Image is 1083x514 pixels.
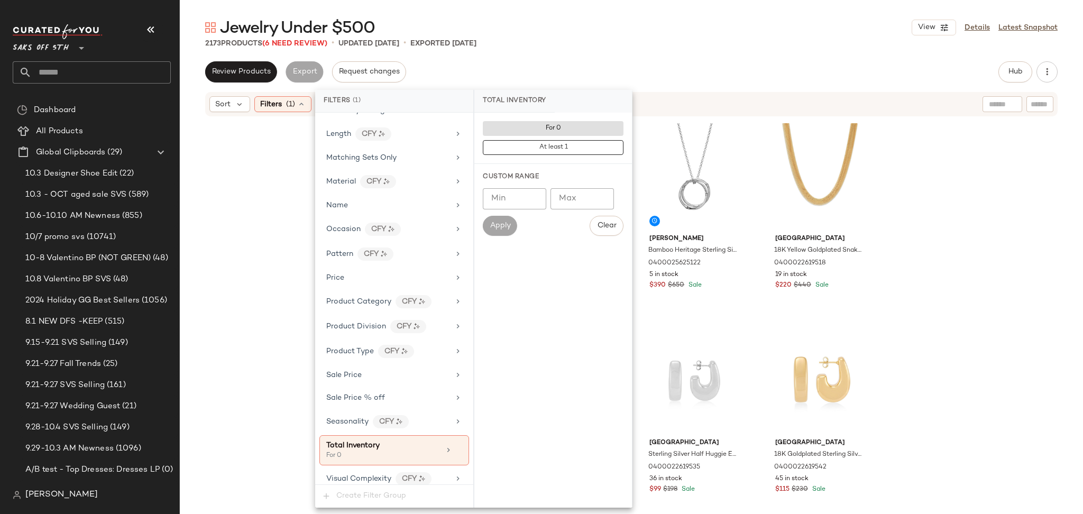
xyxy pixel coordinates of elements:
[396,418,402,425] img: ai.DGldD1NL.svg
[396,472,432,485] div: CFY
[205,61,277,82] button: Review Products
[686,282,702,289] span: Sale
[338,38,399,49] p: updated [DATE]
[205,38,327,49] div: Products
[483,140,623,155] button: At least 1
[326,394,385,402] span: Sale Price % off
[111,273,129,286] span: (48)
[36,146,105,159] span: Global Clipboards
[775,485,790,494] span: $115
[34,104,76,116] span: Dashboard
[998,22,1058,33] a: Latest Snapshot
[1008,68,1023,76] span: Hub
[101,358,118,370] span: (25)
[917,23,935,32] span: View
[25,231,85,243] span: 10/7 promo svs
[379,131,385,137] img: ai.DGldD1NL.svg
[25,464,160,476] span: A/B test - Top Dresses: Dresses LP
[794,281,811,290] span: $440
[680,486,695,493] span: Sale
[25,379,105,391] span: 9.21-9.27 SVS Selling
[85,231,116,243] span: (10741)
[775,474,809,484] span: 45 in stock
[539,144,568,151] span: At least 1
[326,323,386,331] span: Product Division
[315,90,473,113] div: Filters
[414,323,420,329] img: ai.DGldD1NL.svg
[326,475,391,483] span: Visual Complexity
[775,281,792,290] span: $220
[25,210,120,222] span: 10.6-10.10 AM Newness
[396,295,432,308] div: CFY
[365,223,401,236] div: CFY
[373,415,409,428] div: CFY
[649,270,678,280] span: 5 in stock
[792,485,808,494] span: $230
[326,274,344,282] span: Price
[117,168,134,180] span: (22)
[326,225,361,233] span: Occasion
[105,379,126,391] span: (161)
[810,486,825,493] span: Sale
[326,130,351,138] span: Length
[25,489,98,501] span: [PERSON_NAME]
[360,175,396,188] div: CFY
[649,281,666,290] span: $390
[326,347,374,355] span: Product Type
[668,281,684,290] span: $650
[998,61,1032,82] button: Hub
[912,20,956,35] button: View
[25,295,140,307] span: 2024 Holiday GG Best Sellers
[775,234,865,244] span: [GEOGRAPHIC_DATA]
[326,250,353,258] span: Pattern
[151,252,168,264] span: (48)
[381,251,387,257] img: ai.DGldD1NL.svg
[474,90,555,113] div: Total Inventory
[774,259,826,268] span: 0400022619518
[25,189,126,201] span: 10.3 - OCT aged sale SVS
[332,37,334,50] span: •
[114,443,141,455] span: (1096)
[120,400,136,412] span: (21)
[13,36,69,55] span: Saks OFF 5TH
[403,37,406,50] span: •
[357,247,393,261] div: CFY
[355,127,391,141] div: CFY
[120,210,142,222] span: (855)
[775,270,807,280] span: 19 in stock
[103,316,124,328] span: (515)
[220,18,375,39] span: Jewelry Under $500
[410,38,476,49] p: Exported [DATE]
[648,463,700,472] span: 0400022619535
[338,68,400,76] span: Request changes
[767,327,873,434] img: 0400022619542
[215,99,231,110] span: Sort
[419,298,425,305] img: ai.DGldD1NL.svg
[106,337,128,349] span: (149)
[390,320,426,333] div: CFY
[813,282,829,289] span: Sale
[401,348,408,354] img: ai.DGldD1NL.svg
[663,485,677,494] span: $198
[388,226,394,232] img: ai.DGldD1NL.svg
[326,371,362,379] span: Sale Price
[326,298,391,306] span: Product Category
[775,438,865,448] span: [GEOGRAPHIC_DATA]
[483,172,623,182] div: Custom Range
[648,450,738,460] span: Sterling Silver Half Huggie Earrings
[326,442,380,449] span: Total Inventory
[105,146,122,159] span: (29)
[767,123,873,230] img: 0400022619518
[774,450,864,460] span: 18K Goldplated Sterling Silver Chunky Hoop Earrings
[140,295,167,307] span: (1056)
[25,443,114,455] span: 9.29-10.3 AM Newness
[25,316,103,328] span: 8.1 NEW DFS -KEEP
[326,451,432,461] div: For 0
[545,125,561,132] span: For 0
[326,178,356,186] span: Material
[774,246,864,255] span: 18K Yellow Goldplated Snake Chain Necklace, 6.3mm
[25,358,101,370] span: 9.21-9.27 Fall Trends
[260,99,282,110] span: Filters
[648,246,738,255] span: Bamboo Heritage Sterling Silver Circle Pendant Necklace/18"
[483,121,623,136] button: For 0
